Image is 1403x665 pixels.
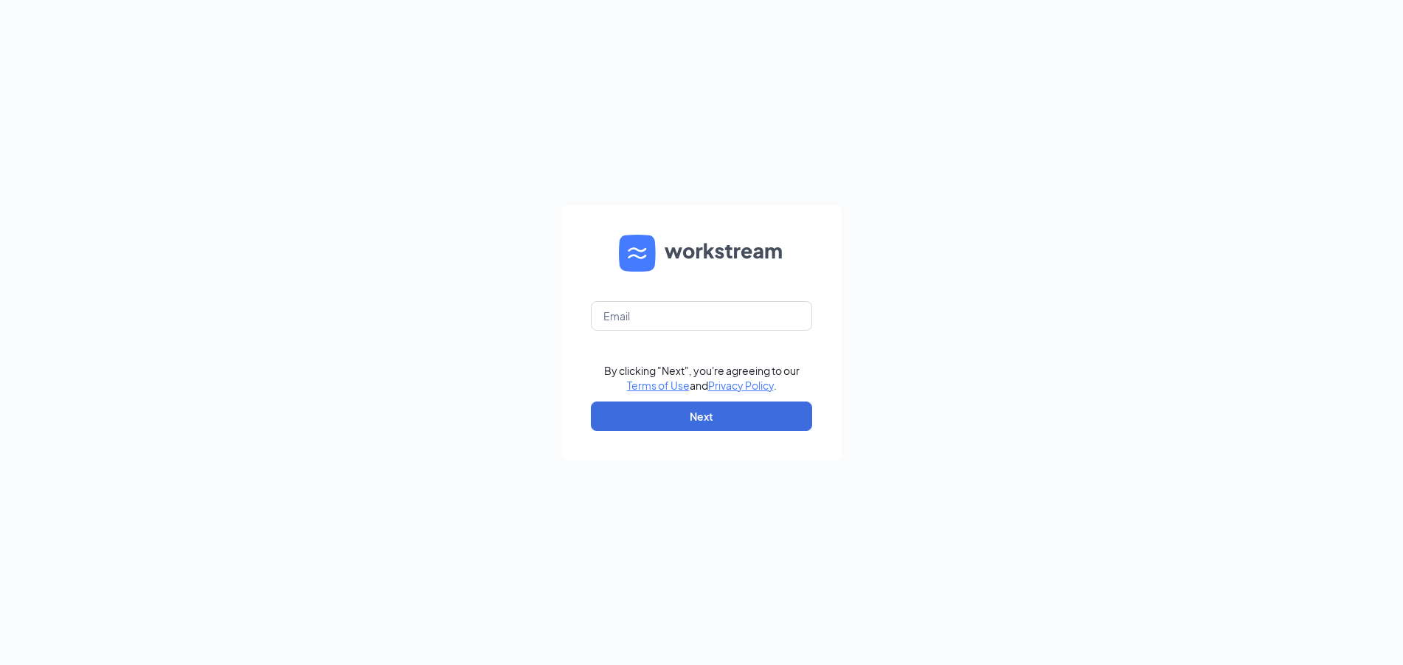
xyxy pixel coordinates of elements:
input: Email [591,301,812,331]
a: Terms of Use [627,379,690,392]
a: Privacy Policy [708,379,774,392]
div: By clicking "Next", you're agreeing to our and . [604,363,800,393]
img: WS logo and Workstream text [619,235,784,272]
button: Next [591,402,812,431]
